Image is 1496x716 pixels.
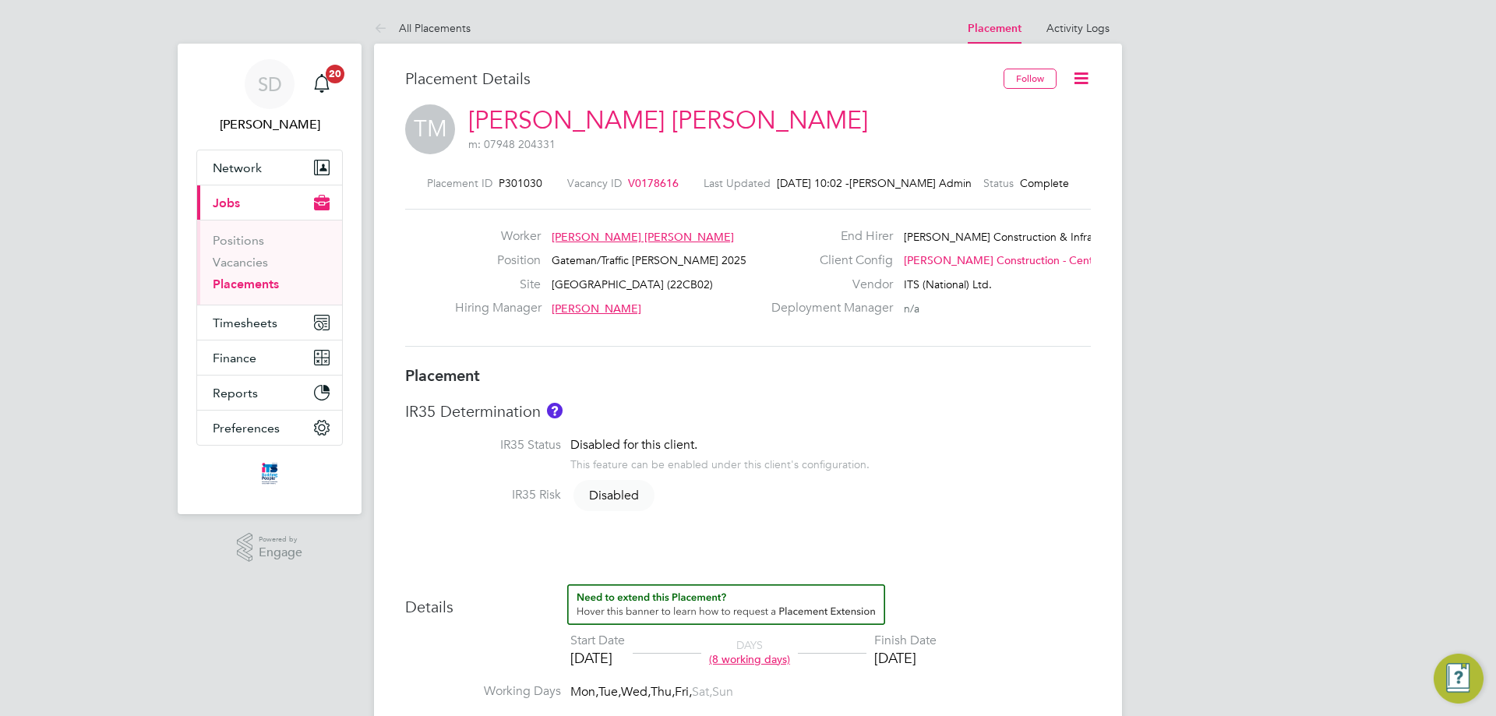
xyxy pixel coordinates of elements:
[259,533,302,546] span: Powered by
[197,305,342,340] button: Timesheets
[709,652,790,666] span: (8 working days)
[675,684,692,700] span: Fri,
[213,196,240,210] span: Jobs
[567,584,885,625] button: How to extend a Placement?
[213,233,264,248] a: Positions
[455,252,541,269] label: Position
[712,684,733,700] span: Sun
[762,228,893,245] label: End Hirer
[651,684,675,700] span: Thu,
[374,21,471,35] a: All Placements
[1004,69,1057,89] button: Follow
[455,300,541,316] label: Hiring Manager
[405,69,992,89] h3: Placement Details
[213,421,280,436] span: Preferences
[570,684,598,700] span: Mon,
[197,340,342,375] button: Finance
[701,638,798,666] div: DAYS
[237,533,303,563] a: Powered byEngage
[874,649,937,667] div: [DATE]
[762,277,893,293] label: Vendor
[573,480,654,511] span: Disabled
[552,302,641,316] span: [PERSON_NAME]
[849,176,958,190] span: [PERSON_NAME] Admin
[904,230,1112,244] span: [PERSON_NAME] Construction & Infrast…
[904,253,1105,267] span: [PERSON_NAME] Construction - Central
[621,684,651,700] span: Wed,
[405,366,480,385] b: Placement
[259,461,280,486] img: itsconstruction-logo-retina.png
[197,220,342,305] div: Jobs
[570,437,697,453] span: Disabled for this client.
[405,683,561,700] label: Working Days
[552,230,734,244] span: [PERSON_NAME] [PERSON_NAME]
[567,176,622,190] label: Vacancy ID
[552,277,713,291] span: [GEOGRAPHIC_DATA] (22CB02)
[197,411,342,445] button: Preferences
[628,176,679,190] span: V0178616
[405,104,455,154] span: TM
[704,176,771,190] label: Last Updated
[213,316,277,330] span: Timesheets
[904,277,992,291] span: ITS (National) Ltd.
[468,137,556,151] span: m: 07948 204331
[1020,176,1069,190] span: Complete
[196,115,343,134] span: Stuart Douglas
[178,44,362,514] nav: Main navigation
[405,487,561,503] label: IR35 Risk
[306,59,337,109] a: 20
[570,633,625,649] div: Start Date
[968,22,1021,35] a: Placement
[197,376,342,410] button: Reports
[196,59,343,134] a: SD[PERSON_NAME]
[405,584,1091,617] h3: Details
[197,150,342,185] button: Network
[692,684,712,700] span: Sat,
[196,461,343,486] a: Go to home page
[904,302,919,316] span: n/a
[547,403,563,418] button: About IR35
[777,176,849,190] span: [DATE] 10:02 -
[213,160,262,175] span: Network
[455,277,541,293] label: Site
[213,277,279,291] a: Placements
[213,255,268,270] a: Vacancies
[427,176,492,190] label: Placement ID
[598,684,621,700] span: Tue,
[258,74,282,94] span: SD
[874,633,937,649] div: Finish Date
[405,401,1091,421] h3: IR35 Determination
[570,453,870,471] div: This feature can be enabled under this client's configuration.
[326,65,344,83] span: 20
[213,351,256,365] span: Finance
[570,649,625,667] div: [DATE]
[762,252,893,269] label: Client Config
[259,546,302,559] span: Engage
[552,253,746,267] span: Gateman/Traffic [PERSON_NAME] 2025
[1046,21,1110,35] a: Activity Logs
[499,176,542,190] span: P301030
[197,185,342,220] button: Jobs
[455,228,541,245] label: Worker
[983,176,1014,190] label: Status
[762,300,893,316] label: Deployment Manager
[405,437,561,453] label: IR35 Status
[1434,654,1484,704] button: Engage Resource Center
[468,105,868,136] a: [PERSON_NAME] [PERSON_NAME]
[213,386,258,400] span: Reports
